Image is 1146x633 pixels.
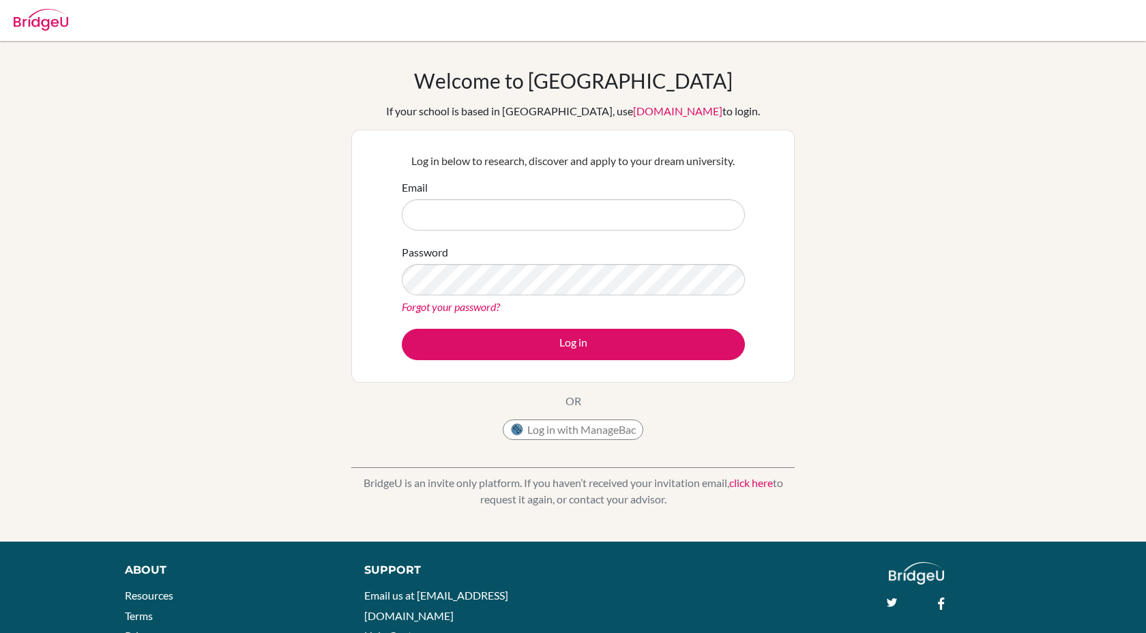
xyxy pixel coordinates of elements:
[414,68,733,93] h1: Welcome to [GEOGRAPHIC_DATA]
[402,153,745,169] p: Log in below to research, discover and apply to your dream university.
[402,300,500,313] a: Forgot your password?
[386,103,760,119] div: If your school is based in [GEOGRAPHIC_DATA], use to login.
[503,419,643,440] button: Log in with ManageBac
[364,589,508,622] a: Email us at [EMAIL_ADDRESS][DOMAIN_NAME]
[402,179,428,196] label: Email
[402,329,745,360] button: Log in
[402,244,448,261] label: Password
[351,475,795,507] p: BridgeU is an invite only platform. If you haven’t received your invitation email, to request it ...
[565,393,581,409] p: OR
[889,562,944,585] img: logo_white@2x-f4f0deed5e89b7ecb1c2cc34c3e3d731f90f0f143d5ea2071677605dd97b5244.png
[14,9,68,31] img: Bridge-U
[633,104,722,117] a: [DOMAIN_NAME]
[364,562,558,578] div: Support
[729,476,773,489] a: click here
[125,589,173,602] a: Resources
[125,609,153,622] a: Terms
[125,562,334,578] div: About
